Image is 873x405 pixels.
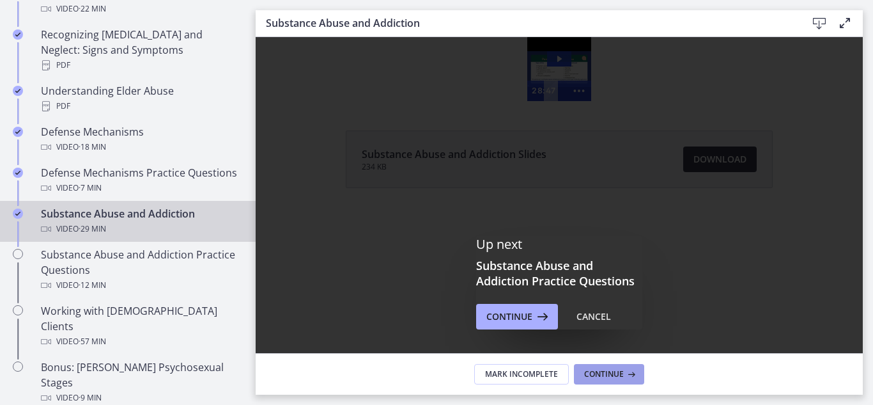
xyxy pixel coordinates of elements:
button: Mark Incomplete [474,364,569,385]
p: Up next [476,236,642,253]
div: Video [41,1,240,17]
div: PDF [41,99,240,114]
span: · 12 min [79,278,106,293]
span: · 18 min [79,139,106,155]
button: Continue [574,364,644,385]
i: Completed [13,86,23,96]
i: Completed [13,29,23,40]
i: Completed [13,209,23,219]
span: Continue [486,309,532,324]
span: Continue [584,369,624,379]
span: Mark Incomplete [485,369,558,379]
i: Completed [13,168,23,178]
span: · 22 min [79,1,106,17]
div: Working with [DEMOGRAPHIC_DATA] Clients [41,303,240,349]
div: Playbar [295,44,305,64]
div: Substance Abuse and Addiction Practice Questions [41,247,240,293]
div: Recognizing [MEDICAL_DATA] and Neglect: Signs and Symptoms [41,27,240,73]
div: Cancel [576,309,611,324]
div: PDF [41,58,240,73]
h3: Substance Abuse and Addiction [266,15,786,31]
span: · 57 min [79,334,106,349]
div: Video [41,180,240,196]
button: Cancel [566,304,621,330]
span: · 29 min [79,221,106,237]
div: Defense Mechanisms [41,124,240,155]
button: Show more buttons [311,44,336,64]
div: Defense Mechanisms Practice Questions [41,165,240,196]
i: Completed [13,127,23,137]
div: Substance Abuse and Addiction [41,206,240,237]
button: Continue [476,304,558,330]
div: Video [41,221,240,237]
span: · 7 min [79,180,102,196]
div: Understanding Elder Abuse [41,83,240,114]
div: Video [41,278,240,293]
button: Play Video: cbe200utov91j64ibr5g.mp4 [291,14,316,29]
h3: Substance Abuse and Addiction Practice Questions [476,258,642,289]
div: Video [41,334,240,349]
div: Video [41,139,240,155]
